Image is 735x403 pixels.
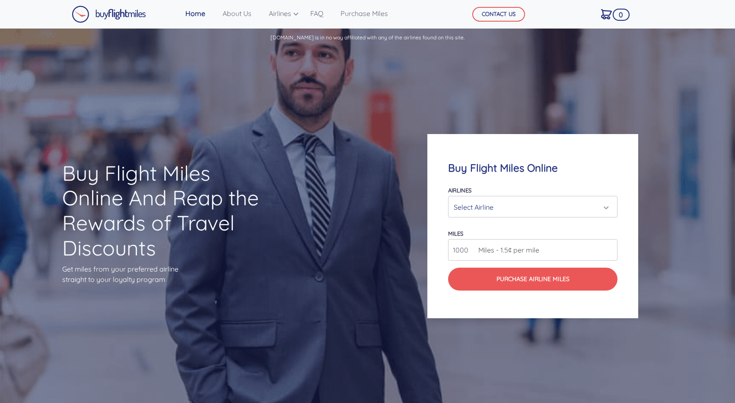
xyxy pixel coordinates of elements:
[62,264,269,285] p: Get miles from your preferred airline straight to your loyalty program
[601,9,612,19] img: Cart
[219,5,255,22] a: About Us
[62,161,269,260] h1: Buy Flight Miles Online And Reap the Rewards of Travel Discounts
[448,196,617,217] button: Select Airline
[72,6,146,23] img: Buy Flight Miles Logo
[613,9,630,21] span: 0
[182,5,209,22] a: Home
[472,7,525,22] button: CONTACT US
[448,187,471,194] label: Airlines
[337,5,391,22] a: Purchase Miles
[448,268,617,290] button: Purchase Airline Miles
[72,3,146,25] a: Buy Flight Miles Logo
[448,230,463,237] label: miles
[454,199,607,215] div: Select Airline
[474,245,539,255] span: Miles - 1.5¢ per mile
[307,5,327,22] a: FAQ
[265,5,296,22] a: Airlines
[448,162,617,174] h4: Buy Flight Miles Online
[598,5,615,23] a: 0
